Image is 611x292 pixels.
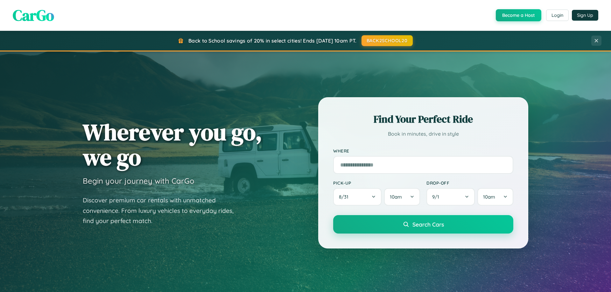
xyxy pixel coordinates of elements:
span: 9 / 1 [432,194,442,200]
span: CarGo [13,5,54,26]
span: Search Cars [412,221,444,228]
button: Login [546,10,569,21]
h2: Find Your Perfect Ride [333,112,513,126]
h1: Wherever you go, we go [83,119,262,170]
button: Sign Up [572,10,598,21]
button: Become a Host [496,9,541,21]
button: BACK2SCHOOL20 [362,35,413,46]
button: 10am [384,188,420,206]
p: Book in minutes, drive in style [333,129,513,139]
span: 10am [390,194,402,200]
button: 8/31 [333,188,382,206]
button: Search Cars [333,215,513,234]
span: Back to School savings of 20% in select cities! Ends [DATE] 10am PT. [188,37,356,44]
p: Discover premium car rentals with unmatched convenience. From luxury vehicles to everyday rides, ... [83,195,242,226]
button: 9/1 [426,188,475,206]
h3: Begin your journey with CarGo [83,176,194,186]
label: Pick-up [333,180,420,186]
span: 10am [483,194,495,200]
label: Where [333,148,513,153]
label: Drop-off [426,180,513,186]
span: 8 / 31 [339,194,352,200]
button: 10am [477,188,513,206]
